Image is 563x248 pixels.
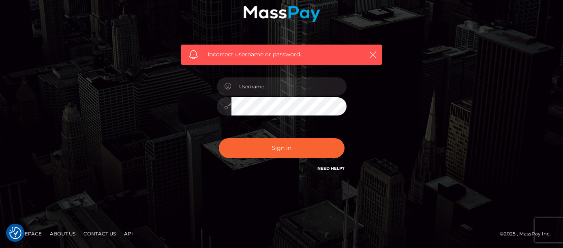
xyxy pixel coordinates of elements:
[219,138,345,158] button: Sign in
[9,227,45,240] a: Homepage
[317,166,345,171] a: Need Help?
[208,50,355,59] span: Incorrect username or password.
[9,227,21,239] button: Consent Preferences
[47,227,79,240] a: About Us
[231,77,347,96] input: Username...
[9,227,21,239] img: Revisit consent button
[80,227,119,240] a: Contact Us
[500,229,557,238] div: © 2025 , MassPay Inc.
[121,227,136,240] a: API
